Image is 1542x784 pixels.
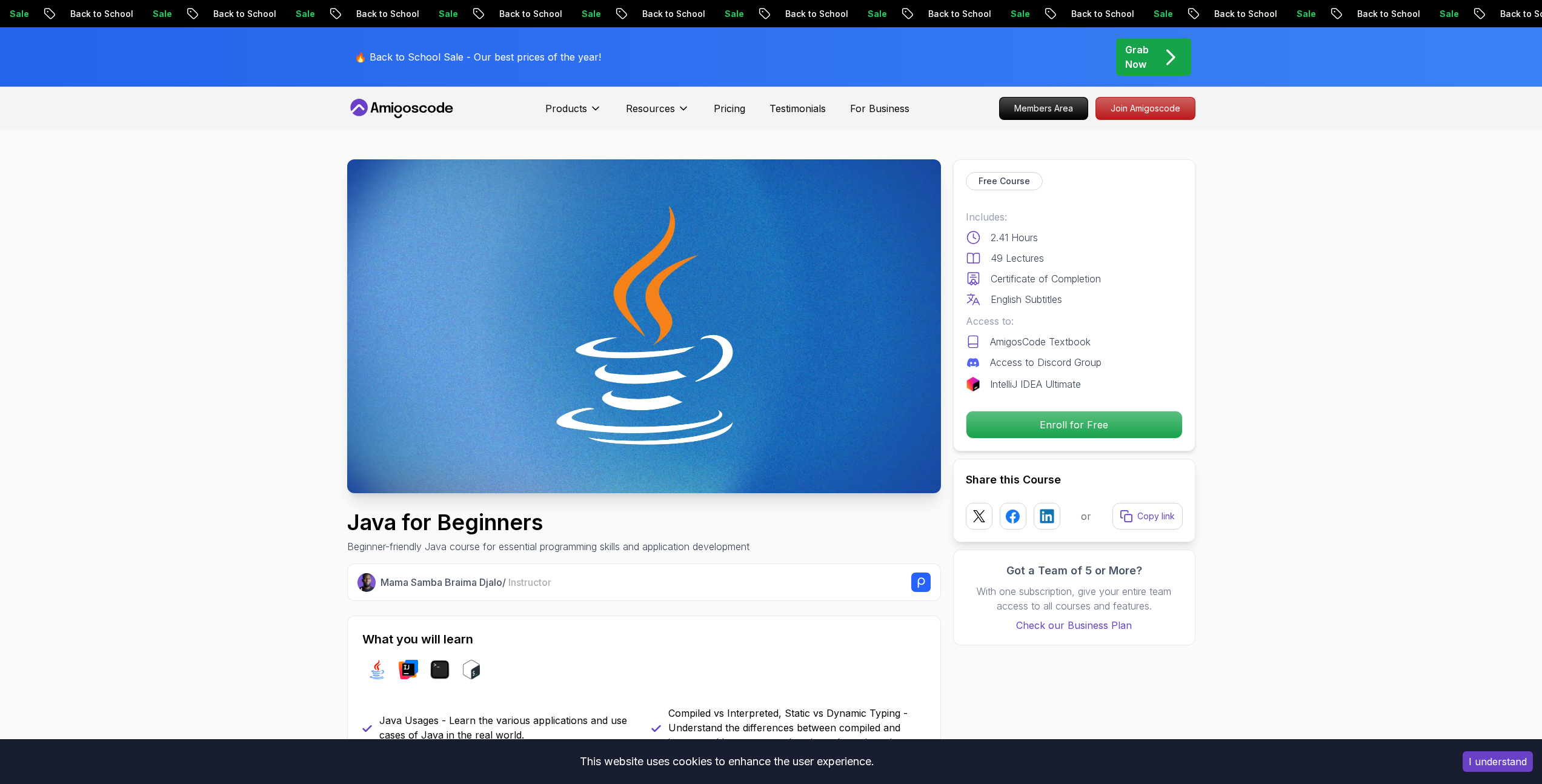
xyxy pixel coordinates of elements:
button: Accept cookies [1463,751,1533,772]
img: java logo [367,660,387,679]
p: Sale [1303,8,1341,20]
h3: Got a Team of 5 or More? [966,562,1183,579]
a: Join Amigoscode [1095,97,1195,120]
p: Back to School [219,8,302,20]
p: Sale [1017,8,1055,20]
p: With one subscription, give your entire team access to all courses and features. [966,584,1183,613]
p: Java Usages - Learn the various applications and use cases of Java in the real world. [379,713,637,742]
p: 49 Lectures [991,251,1044,265]
p: Back to School [76,8,159,20]
button: Resources [626,101,690,125]
p: Back to School [648,8,731,20]
h2: What you will learn [362,631,926,648]
img: bash logo [462,660,481,679]
p: Sale [445,8,484,20]
p: Sale [16,8,55,20]
button: Products [545,101,602,125]
p: or [1081,509,1091,523]
p: Mama Samba Braima Djalo / [381,575,551,590]
p: Back to School [505,8,588,20]
button: Enroll for Free [966,411,1183,439]
p: IntelliJ IDEA Ultimate [990,377,1081,391]
p: Back to School [1363,8,1446,20]
button: Copy link [1112,503,1183,530]
img: jetbrains logo [966,377,980,391]
span: Instructor [508,576,551,588]
img: Nelson Djalo [357,573,376,592]
p: 2.41 Hours [991,230,1038,245]
p: Members Area [1000,98,1088,119]
p: Includes: [966,210,1183,224]
p: Sale [302,8,341,20]
p: Back to School [934,8,1017,20]
p: Sale [588,8,626,20]
p: Certificate of Completion [991,271,1101,286]
p: Sale [1446,8,1484,20]
p: Sale [1160,8,1198,20]
p: Sale [731,8,769,20]
h2: Share this Course [966,471,1183,488]
p: Sale [874,8,912,20]
div: This website uses cookies to enhance the user experience. [9,748,1444,775]
img: terminal logo [430,660,450,679]
p: Grab Now [1125,42,1149,71]
p: Compiled vs Interpreted, Static vs Dynamic Typing - Understand the differences between compiled a... [668,706,926,749]
a: Check our Business Plan [966,618,1183,633]
p: Back to School [791,8,874,20]
a: Members Area [999,97,1088,120]
p: Products [545,101,587,116]
p: Free Course [979,175,1030,187]
p: English Subtitles [991,292,1062,307]
p: Access to: [966,314,1183,328]
img: intellij logo [399,660,418,679]
p: Back to School [1220,8,1303,20]
p: Access to Discord Group [990,355,1102,370]
p: Beginner-friendly Java course for essential programming skills and application development [347,539,749,554]
p: Resources [626,101,675,116]
p: Back to School [1077,8,1160,20]
img: java-for-beginners_thumbnail [347,159,941,493]
a: Testimonials [769,101,826,116]
a: For Business [850,101,909,116]
p: Enroll for Free [966,411,1182,438]
p: Back to School [362,8,445,20]
p: Join Amigoscode [1096,98,1195,119]
p: Copy link [1137,510,1175,522]
p: Sale [159,8,198,20]
h1: Java for Beginners [347,510,749,534]
p: 🔥 Back to School Sale - Our best prices of the year! [354,50,601,64]
a: Pricing [714,101,745,116]
p: AmigosCode Textbook [990,334,1091,349]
